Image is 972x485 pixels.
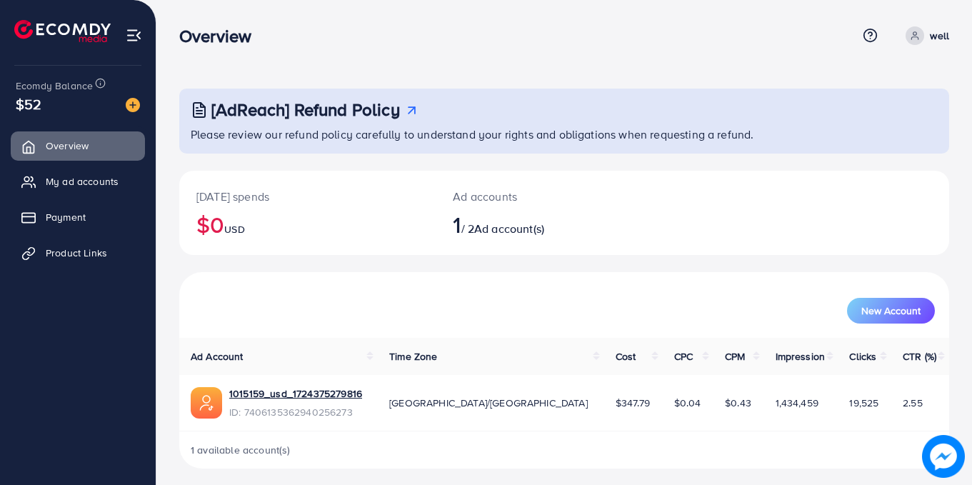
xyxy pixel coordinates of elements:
[922,435,965,478] img: image
[224,222,244,236] span: USD
[474,221,544,236] span: Ad account(s)
[11,167,145,196] a: My ad accounts
[847,298,935,324] button: New Account
[229,405,362,419] span: ID: 7406135362940256273
[126,27,142,44] img: menu
[191,387,222,419] img: ic-ads-acc.e4c84228.svg
[229,386,362,401] a: 1015159_usd_1724375279816
[14,20,111,42] img: logo
[453,208,461,241] span: 1
[674,396,701,410] span: $0.04
[776,396,818,410] span: 1,434,459
[903,349,936,364] span: CTR (%)
[453,211,611,238] h2: / 2
[16,79,93,93] span: Ecomdy Balance
[16,94,41,114] span: $52
[453,188,611,205] p: Ad accounts
[389,396,588,410] span: [GEOGRAPHIC_DATA]/[GEOGRAPHIC_DATA]
[776,349,826,364] span: Impression
[46,246,107,260] span: Product Links
[191,443,291,457] span: 1 available account(s)
[900,26,949,45] a: well
[849,396,878,410] span: 19,525
[191,349,244,364] span: Ad Account
[389,349,437,364] span: Time Zone
[191,126,941,143] p: Please review our refund policy carefully to understand your rights and obligations when requesti...
[11,239,145,267] a: Product Links
[903,396,923,410] span: 2.55
[11,131,145,160] a: Overview
[674,349,693,364] span: CPC
[725,349,745,364] span: CPM
[849,349,876,364] span: Clicks
[196,188,419,205] p: [DATE] spends
[46,210,86,224] span: Payment
[196,211,419,238] h2: $0
[46,174,119,189] span: My ad accounts
[211,99,400,120] h3: [AdReach] Refund Policy
[11,203,145,231] a: Payment
[46,139,89,153] span: Overview
[861,306,921,316] span: New Account
[930,27,949,44] p: well
[179,26,263,46] h3: Overview
[616,396,650,410] span: $347.79
[126,98,140,112] img: image
[616,349,636,364] span: Cost
[725,396,751,410] span: $0.43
